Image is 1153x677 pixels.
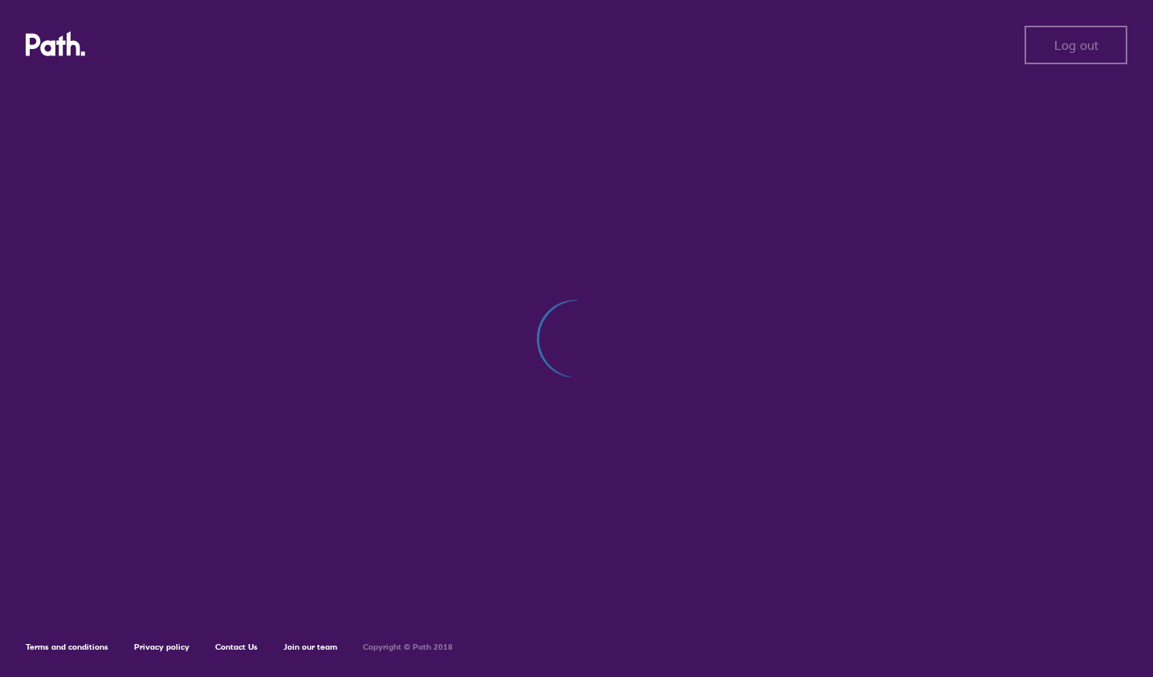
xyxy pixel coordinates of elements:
button: Log out [1025,26,1127,64]
a: Privacy policy [134,642,189,652]
span: Log out [1054,38,1098,52]
a: Join our team [283,642,337,652]
a: Contact Us [215,642,258,652]
a: Terms and conditions [26,642,108,652]
h6: Copyright © Path 2018 [363,642,453,652]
